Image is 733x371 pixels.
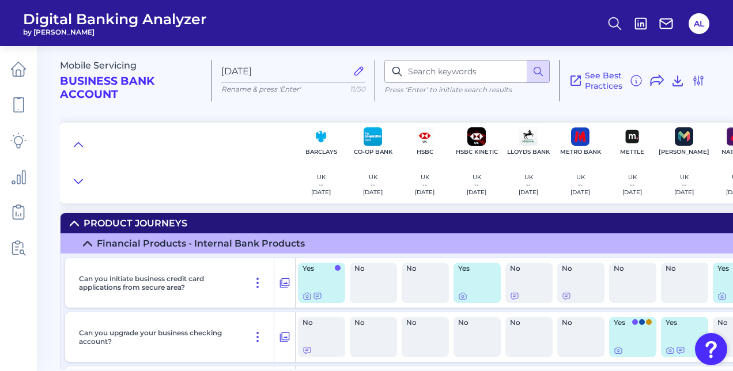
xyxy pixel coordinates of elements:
[689,13,709,34] button: AL
[674,181,694,188] p: --
[507,148,550,156] p: Lloyds Bank
[406,265,437,272] span: No
[622,188,642,196] p: [DATE]
[311,173,331,181] p: UK
[23,10,207,28] span: Digital Banking Analyzer
[569,70,622,91] a: See Best Practices
[570,188,590,196] p: [DATE]
[570,173,590,181] p: UK
[467,173,486,181] p: UK
[519,173,538,181] p: UK
[666,265,697,272] span: No
[311,188,331,196] p: [DATE]
[562,265,593,272] span: No
[510,319,541,326] span: No
[458,265,489,272] span: Yes
[384,60,550,83] input: Search keywords
[60,60,137,71] span: Mobile Servicing
[562,319,593,326] span: No
[363,181,383,188] p: --
[620,148,644,156] p: Mettle
[363,173,383,181] p: UK
[303,265,334,272] span: Yes
[415,181,434,188] p: --
[23,28,207,36] span: by [PERSON_NAME]
[60,75,202,101] h2: Business Bank Account
[417,148,433,156] p: HSBC
[456,148,498,156] p: HSBC Kinetic
[519,188,538,196] p: [DATE]
[415,188,434,196] p: [DATE]
[79,328,237,346] p: Can you upgrade your business checking account?
[363,188,383,196] p: [DATE]
[354,319,386,326] span: No
[84,218,187,229] div: Product Journeys
[406,319,437,326] span: No
[354,265,386,272] span: No
[674,188,694,196] p: [DATE]
[467,188,486,196] p: [DATE]
[695,333,727,365] button: Open Resource Center
[415,173,434,181] p: UK
[467,181,486,188] p: --
[354,148,392,156] p: Co-op Bank
[614,319,631,326] span: Yes
[560,148,601,156] p: Metro Bank
[674,173,694,181] p: UK
[570,181,590,188] p: --
[384,85,550,94] p: Press ‘Enter’ to initiate search results
[510,265,541,272] span: No
[458,319,489,326] span: No
[350,85,365,93] span: 11/50
[519,181,538,188] p: --
[659,148,709,156] p: [PERSON_NAME]
[305,148,337,156] p: Barclays
[622,173,642,181] p: UK
[585,70,622,91] span: See Best Practices
[622,181,642,188] p: --
[221,85,365,93] p: Rename & press 'Enter'
[97,238,305,249] div: Financial Products - Internal Bank Products
[303,319,334,326] span: No
[666,319,697,326] span: Yes
[614,265,645,272] span: No
[311,181,331,188] p: --
[79,274,237,291] p: Can you initiate business credit card applications from secure area?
